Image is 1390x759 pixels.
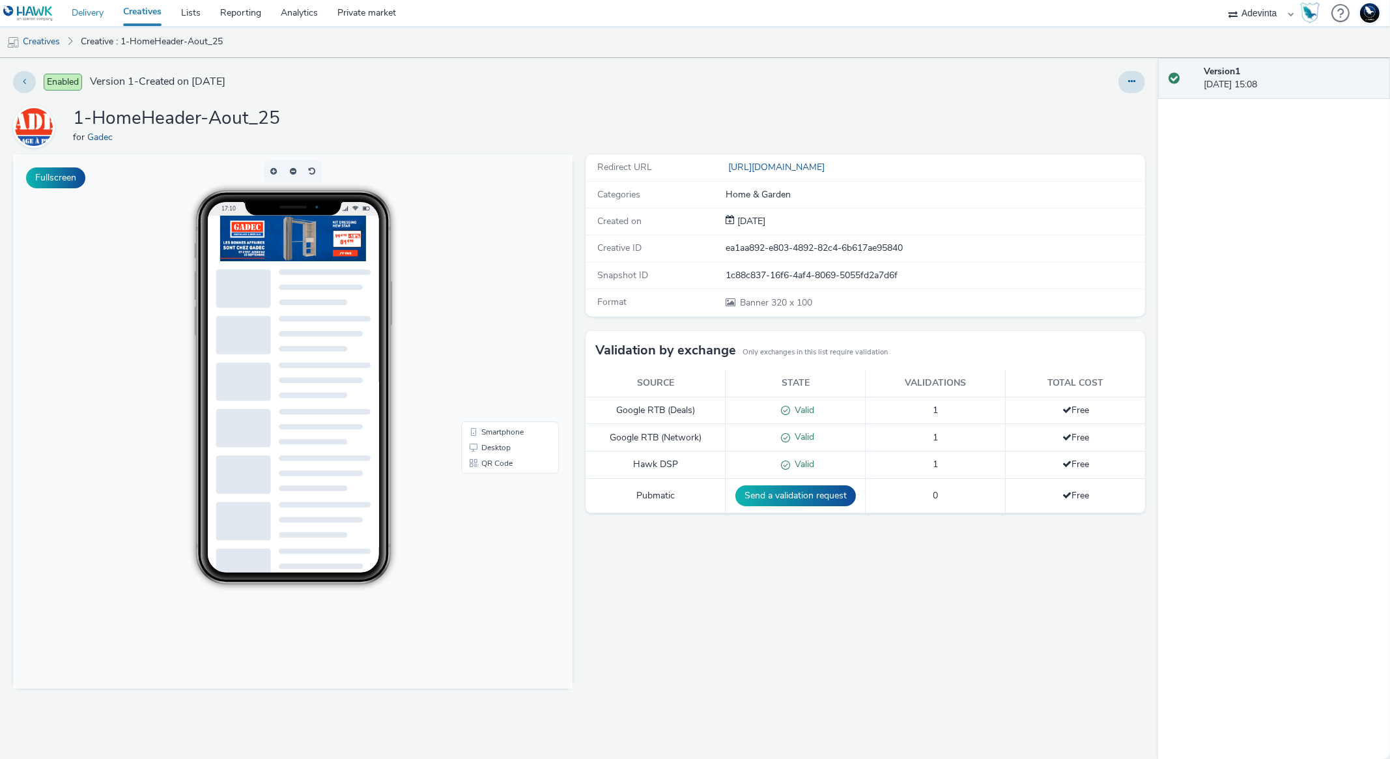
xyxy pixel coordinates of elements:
div: Creation 25 August 2025, 15:08 [735,215,765,228]
a: Gadec [87,131,118,143]
th: Total cost [1006,370,1146,397]
span: Free [1062,404,1089,416]
li: Desktop [451,285,543,301]
h3: Validation by exchange [595,341,736,360]
span: Format [597,296,627,308]
span: Valid [790,458,814,470]
li: Smartphone [451,270,543,285]
span: Valid [790,404,814,416]
span: for [73,131,87,143]
span: Free [1062,489,1089,502]
div: Home & Garden [726,188,1144,201]
span: 1 [933,458,938,470]
td: Google RTB (Deals) [586,397,726,424]
th: State [726,370,866,397]
span: Snapshot ID [597,269,648,281]
div: [DATE] 15:08 [1204,65,1380,92]
th: Validations [866,370,1006,397]
span: 1 [933,404,938,416]
a: Creative : 1-HomeHeader-Aout_25 [74,26,229,57]
a: [URL][DOMAIN_NAME] [726,161,830,173]
span: Banner [740,296,771,309]
span: [DATE] [735,215,765,227]
img: Gadec [15,108,53,146]
span: Free [1062,458,1089,470]
a: Hawk Academy [1300,3,1325,23]
small: Only exchanges in this list require validation [743,347,888,358]
span: Free [1062,431,1089,444]
img: undefined Logo [3,5,53,21]
span: Version 1 - Created on [DATE] [90,74,225,89]
td: Hawk DSP [586,451,726,479]
li: QR Code [451,301,543,317]
img: Support Hawk [1360,3,1380,23]
td: Google RTB (Network) [586,424,726,451]
span: 1 [933,431,938,444]
a: Gadec [13,121,60,133]
span: Categories [597,188,640,201]
strong: Version 1 [1204,65,1240,78]
span: Smartphone [468,274,511,281]
h1: 1-HomeHeader-Aout_25 [73,106,280,131]
span: Redirect URL [597,161,652,173]
span: Desktop [468,289,498,297]
span: Valid [790,431,814,443]
button: Send a validation request [735,485,856,506]
span: Enabled [44,74,82,91]
button: Fullscreen [26,167,85,188]
th: Source [586,370,726,397]
span: Creative ID [597,242,642,254]
span: 0 [933,489,938,502]
td: Pubmatic [586,479,726,513]
span: Created on [597,215,642,227]
img: Hawk Academy [1300,3,1320,23]
span: 320 x 100 [739,296,812,309]
img: mobile [7,36,20,49]
div: 1c88c837-16f6-4af4-8069-5055fd2a7d6f [726,269,1144,282]
div: ea1aa892-e803-4892-82c4-6b617ae95840 [726,242,1144,255]
img: Advertisement preview [207,61,353,107]
span: QR Code [468,305,500,313]
span: 17:10 [208,50,222,57]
